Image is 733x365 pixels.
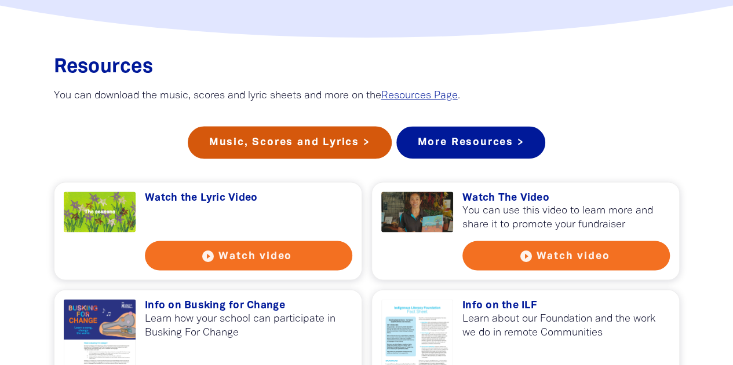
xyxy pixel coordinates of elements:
[462,191,670,204] h3: Watch The Video
[145,299,352,312] h3: Info on Busking for Change
[462,299,670,312] h3: Info on the ILF
[396,126,546,158] a: More Resources >
[145,241,352,270] button: play_circle_filled Watch video
[145,191,352,204] h3: Watch the Lyric Video
[519,249,533,263] i: play_circle_filled
[462,241,670,270] button: play_circle_filled Watch video
[54,58,153,76] span: Resources
[201,249,215,263] i: play_circle_filled
[188,126,392,158] a: Music, Scores and Lyrics >
[54,89,680,103] p: You can download the music, scores and lyric sheets and more on the .
[381,91,458,101] a: Resources Page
